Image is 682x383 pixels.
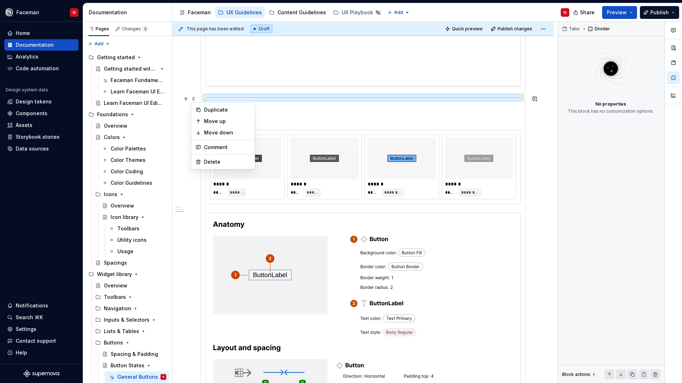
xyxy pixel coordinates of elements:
div: Utility icons [117,236,147,244]
a: Faceman Fundamentals [99,75,169,86]
div: Getting started [97,54,135,61]
div: Icons [92,189,169,200]
div: Documentation [89,9,169,16]
a: Design tokens [4,96,78,107]
div: Duplicate [204,106,250,113]
a: Storybook stories [4,131,78,143]
div: Foundations [86,109,169,120]
a: Color Themes [99,154,169,166]
div: Notifications [16,302,48,309]
div: Content Guidelines [278,9,326,16]
div: Analytics [16,53,39,60]
div: Color Themes [111,157,146,164]
button: FacemanN [1,5,81,20]
div: Settings [16,326,36,333]
div: Code automation [16,65,59,72]
a: Analytics [4,51,78,62]
div: Foundations [97,111,128,118]
div: Icon library [111,214,138,221]
div: Navigation [104,305,131,312]
div: Contact support [16,337,56,344]
a: Faceman [177,7,214,18]
div: Button States [111,362,144,369]
div: Home [16,30,30,37]
a: Color Coding [99,166,169,177]
a: Content Guidelines [266,7,329,18]
button: Notifications [4,300,78,311]
div: Lists & Tables [92,326,169,337]
a: Getting started with Faceman [92,63,169,75]
div: Spacing & Padding [111,351,158,358]
a: Icon library [99,211,169,223]
button: Publish changes [489,24,535,34]
div: Changes [122,26,148,32]
div: Icons [104,191,117,198]
button: Preview [602,6,637,19]
div: Usage [117,248,133,255]
div: Buttons [104,339,123,346]
div: Design system data [6,87,48,93]
div: Storybook stories [16,133,60,141]
a: Spacings [92,257,169,269]
span: Share [580,9,595,16]
div: Spacings [104,259,127,266]
button: Add [385,7,412,17]
div: Faceman Fundamentals [111,77,165,84]
button: Add [86,39,112,49]
div: N [163,373,164,381]
a: UX Guidelines [215,7,265,18]
div: Components [16,110,47,117]
span: Quick preview [452,26,483,32]
span: Preview [607,9,627,16]
a: Overview [92,280,169,291]
a: Components [4,108,78,119]
svg: Supernova Logo [24,370,59,377]
div: Overview [111,202,134,209]
a: Learn Faceman UI Editor [92,97,169,109]
a: Spacing & Padding [99,348,169,360]
div: Faceman [16,9,39,16]
button: Tabs [560,24,583,34]
a: Overview [99,200,169,211]
span: Tabs [569,26,580,32]
a: UX Playbook [330,7,384,18]
div: Toolbars [92,291,169,303]
div: Getting started with Faceman [104,65,158,72]
div: Documentation [16,41,54,48]
div: Comment [204,144,250,151]
button: Quick preview [443,24,486,34]
a: Color Guidelines [99,177,169,189]
div: Data sources [16,145,49,152]
div: Widget library [97,271,132,278]
a: Button States [99,360,169,371]
div: Block actions [562,369,597,379]
button: Help [4,347,78,358]
div: General Buttons [117,373,158,381]
div: Faceman [188,9,211,16]
span: Add [95,41,103,47]
button: Search ⌘K [4,312,78,323]
div: Search ⌘K [16,314,43,321]
div: Delete [204,158,250,165]
a: Home [4,27,78,39]
span: This page has been edited. [187,26,245,32]
a: Overview [92,120,169,132]
span: Publish [650,9,669,16]
a: Code automation [4,63,78,74]
span: 5 [142,26,148,32]
div: Page tree [177,5,384,20]
div: Block actions [562,372,590,377]
div: Colors [104,134,120,141]
a: Colors [92,132,169,143]
button: Share [570,6,599,19]
div: Buttons [92,337,169,348]
div: Assets [16,122,32,129]
button: Contact support [4,335,78,347]
div: Help [16,349,27,356]
span: Draft [259,26,270,32]
div: Color Coding [111,168,143,175]
a: Color Palettes [99,143,169,154]
div: Color Palettes [111,145,146,152]
img: 87d06435-c97f-426c-aa5d-5eb8acd3d8b3.png [5,8,14,17]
